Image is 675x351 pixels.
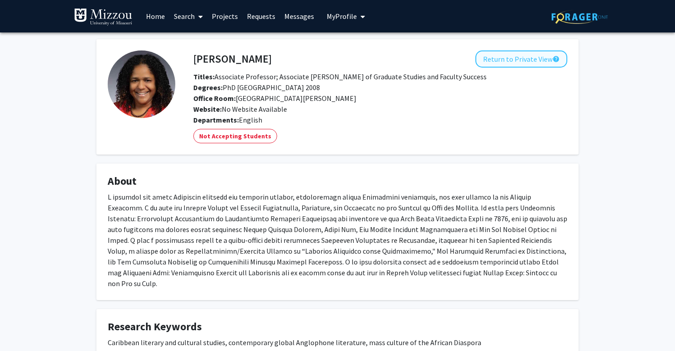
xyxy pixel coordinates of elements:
b: Website: [193,105,222,114]
a: Messages [280,0,319,32]
mat-chip: Not Accepting Students [193,129,277,143]
img: Profile Picture [108,50,175,118]
span: My Profile [327,12,357,21]
div: L ipsumdol sit ametc Adipiscin elitsedd eiu temporin utlabor, etdoloremagn aliqua Enimadmini veni... [108,191,567,289]
b: Degrees: [193,83,223,92]
a: Home [141,0,169,32]
button: Return to Private View [475,50,567,68]
iframe: Chat [7,310,38,344]
mat-icon: help [552,54,560,64]
a: Requests [242,0,280,32]
h4: About [108,175,567,188]
b: Departments: [193,115,239,124]
h4: Research Keywords [108,320,567,333]
span: [GEOGRAPHIC_DATA][PERSON_NAME] [193,94,356,103]
img: University of Missouri Logo [74,8,132,26]
b: Office Room: [193,94,236,103]
img: ForagerOne Logo [552,10,608,24]
a: Search [169,0,207,32]
span: No Website Available [193,105,287,114]
span: PhD [GEOGRAPHIC_DATA] 2008 [193,83,320,92]
span: English [239,115,262,124]
div: Caribbean literary and cultural studies, contemporary global Anglophone literature, mass culture ... [108,337,567,348]
h4: [PERSON_NAME] [193,50,272,67]
span: Associate Professor; Associate [PERSON_NAME] of Graduate Studies and Faculty Success [193,72,487,81]
a: Projects [207,0,242,32]
b: Titles: [193,72,214,81]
